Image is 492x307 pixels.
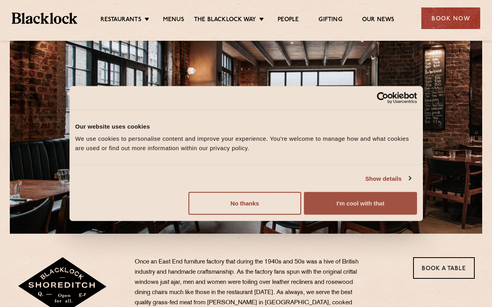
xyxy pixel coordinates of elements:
[362,16,395,25] a: Our News
[278,16,299,25] a: People
[365,174,411,183] a: Show details
[101,16,141,25] a: Restaurants
[75,122,417,131] div: Our website uses cookies
[75,134,417,153] div: We use cookies to personalise content and improve your experience. You're welcome to manage how a...
[163,16,184,25] a: Menus
[413,257,475,279] a: Book a Table
[304,192,417,215] button: I'm cool with that
[421,7,480,29] div: Book Now
[188,192,301,215] button: No thanks
[318,16,342,25] a: Gifting
[348,92,417,104] a: Usercentrics Cookiebot - opens in a new window
[194,16,256,25] a: The Blacklock Way
[12,13,77,24] img: BL_Textured_Logo-footer-cropped.svg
